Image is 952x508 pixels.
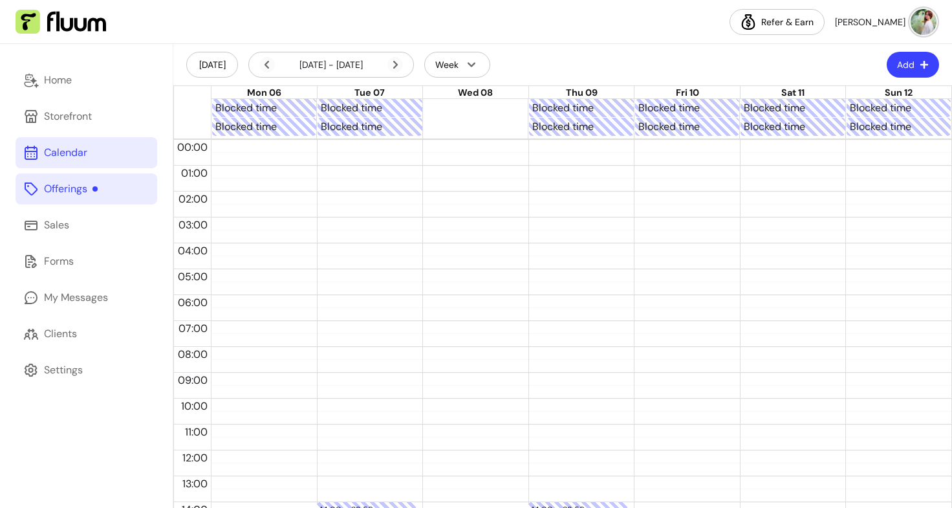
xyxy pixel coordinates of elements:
[16,65,157,96] a: Home
[16,355,157,386] a: Settings
[16,101,157,132] a: Storefront
[175,270,211,283] span: 05:00
[458,86,493,100] button: Wed 08
[887,52,939,78] button: Add
[354,86,385,100] button: Tue 07
[175,244,211,258] span: 04:00
[321,100,418,116] div: Blocked time
[744,100,841,116] div: Blocked time
[44,181,98,197] div: Offerings
[175,373,211,387] span: 09:00
[566,87,598,98] span: Thu 09
[247,86,281,100] button: Mon 06
[215,100,313,116] div: Blocked time
[186,52,238,78] button: [DATE]
[259,57,403,72] div: [DATE] - [DATE]
[16,173,157,204] a: Offerings
[885,86,913,100] button: Sun 12
[911,9,936,35] img: avatar
[458,87,493,98] span: Wed 08
[175,192,211,206] span: 02:00
[16,318,157,349] a: Clients
[16,210,157,241] a: Sales
[676,87,699,98] span: Fri 10
[215,119,313,135] div: Blocked time
[44,109,92,124] div: Storefront
[730,9,825,35] a: Refer & Earn
[16,246,157,277] a: Forms
[182,425,211,439] span: 11:00
[175,296,211,309] span: 06:00
[835,9,936,35] button: avatar[PERSON_NAME]
[744,119,841,135] div: Blocked time
[44,254,74,269] div: Forms
[44,72,72,88] div: Home
[532,119,630,135] div: Blocked time
[175,218,211,232] span: 03:00
[781,86,805,100] button: Sat 11
[179,451,211,465] span: 12:00
[178,166,211,180] span: 01:00
[16,282,157,313] a: My Messages
[321,119,418,135] div: Blocked time
[850,119,947,135] div: Blocked time
[44,362,83,378] div: Settings
[175,348,211,361] span: 08:00
[16,137,157,168] a: Calendar
[178,399,211,413] span: 10:00
[44,290,108,305] div: My Messages
[175,322,211,335] span: 07:00
[16,10,106,34] img: Fluum Logo
[44,217,69,233] div: Sales
[179,477,211,491] span: 13:00
[885,87,913,98] span: Sun 12
[44,326,77,342] div: Clients
[781,87,805,98] span: Sat 11
[174,140,211,154] span: 00:00
[532,100,630,116] div: Blocked time
[247,87,281,98] span: Mon 06
[354,87,385,98] span: Tue 07
[44,145,87,160] div: Calendar
[676,86,699,100] button: Fri 10
[424,52,490,78] button: Week
[638,100,736,116] div: Blocked time
[835,16,905,28] span: [PERSON_NAME]
[638,119,736,135] div: Blocked time
[850,100,947,116] div: Blocked time
[566,86,598,100] button: Thu 09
